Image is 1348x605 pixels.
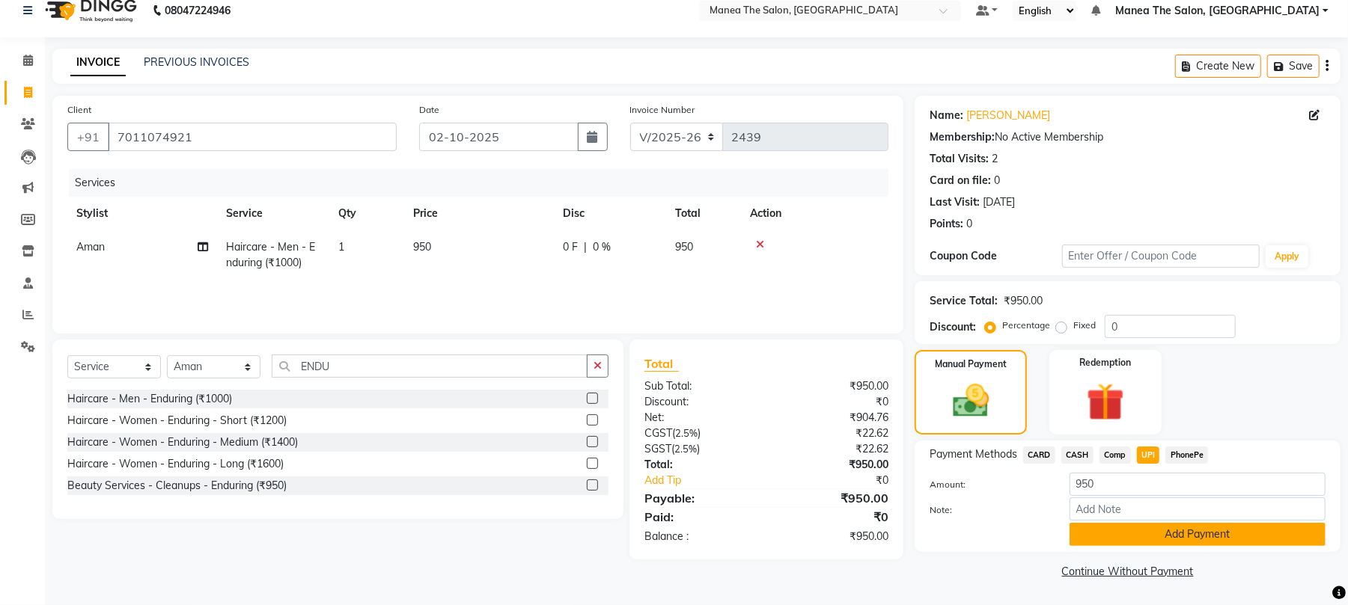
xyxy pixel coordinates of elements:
[766,394,900,410] div: ₹0
[930,108,963,123] div: Name:
[419,103,439,117] label: Date
[918,478,1058,491] label: Amount:
[930,319,976,335] div: Discount:
[563,239,578,255] span: 0 F
[930,129,995,145] div: Membership:
[644,426,672,440] span: CGST
[633,489,766,507] div: Payable:
[633,457,766,473] div: Total:
[675,240,693,254] span: 950
[1004,293,1043,309] div: ₹950.00
[67,123,109,151] button: +91
[1165,446,1208,464] span: PhonePe
[272,354,588,378] input: Search or Scan
[404,197,554,230] th: Price
[930,293,998,309] div: Service Total:
[633,441,766,457] div: ( )
[70,49,126,76] a: INVOICE
[992,151,998,167] div: 2
[930,248,1061,264] div: Coupon Code
[930,173,991,188] div: Card on file:
[1023,446,1055,464] span: CARD
[966,216,972,232] div: 0
[766,508,900,526] div: ₹0
[633,426,766,441] div: ( )
[329,197,404,230] th: Qty
[1073,319,1096,332] label: Fixed
[766,426,900,441] div: ₹22.62
[930,194,980,210] div: Last Visit:
[766,410,900,426] div: ₹904.76
[67,413,287,429] div: Haircare - Women - Enduring - Short (₹1200)
[338,240,344,254] span: 1
[67,197,217,230] th: Stylist
[67,391,232,407] div: Haircare - Men - Enduring (₹1000)
[930,129,1326,145] div: No Active Membership
[1267,55,1320,78] button: Save
[918,564,1338,580] a: Continue Without Payment
[633,378,766,394] div: Sub Total:
[1070,497,1326,520] input: Add Note
[675,427,698,439] span: 2.5%
[633,508,766,526] div: Paid:
[1079,356,1131,369] label: Redemption
[67,478,287,494] div: Beauty Services - Cleanups - Enduring (₹950)
[1070,523,1326,546] button: Add Payment
[633,394,766,410] div: Discount:
[942,380,1001,422] img: _cash.svg
[741,197,888,230] th: Action
[67,456,284,472] div: Haircare - Women - Enduring - Long (₹1600)
[966,108,1050,123] a: [PERSON_NAME]
[766,529,900,544] div: ₹950.00
[593,239,611,255] span: 0 %
[1062,245,1260,268] input: Enter Offer / Coupon Code
[766,378,900,394] div: ₹950.00
[67,434,298,450] div: Haircare - Women - Enduring - Medium (₹1400)
[633,410,766,426] div: Net:
[217,197,329,230] th: Service
[1115,3,1320,19] span: Manea The Salon, [GEOGRAPHIC_DATA]
[789,473,900,488] div: ₹0
[994,173,1000,188] div: 0
[644,442,671,455] span: SGST
[666,197,741,230] th: Total
[1266,245,1308,268] button: Apply
[766,457,900,473] div: ₹950.00
[918,503,1058,517] label: Note:
[766,489,900,507] div: ₹950.00
[413,240,431,254] span: 950
[1002,319,1050,332] label: Percentage
[633,529,766,544] div: Balance :
[76,240,105,254] span: Aman
[930,151,989,167] div: Total Visits:
[1175,55,1261,78] button: Create New
[766,441,900,457] div: ₹22.62
[935,357,1007,371] label: Manual Payment
[1061,446,1094,464] span: CASH
[584,239,587,255] span: |
[633,473,789,488] a: Add Tip
[1070,473,1326,496] input: Amount
[69,169,900,197] div: Services
[226,240,315,269] span: Haircare - Men - Enduring (₹1000)
[1100,446,1131,464] span: Comp
[930,446,1017,462] span: Payment Methods
[554,197,666,230] th: Disc
[1137,446,1160,464] span: UPI
[67,103,91,117] label: Client
[108,123,397,151] input: Search by Name/Mobile/Email/Code
[1075,378,1136,426] img: _gift.svg
[630,103,695,117] label: Invoice Number
[983,194,1015,210] div: [DATE]
[144,55,249,69] a: PREVIOUS INVOICES
[644,356,679,372] span: Total
[674,443,697,455] span: 2.5%
[930,216,963,232] div: Points:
